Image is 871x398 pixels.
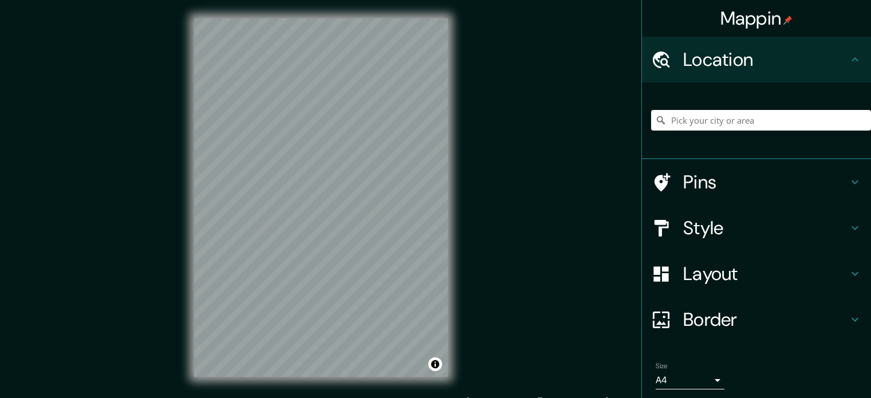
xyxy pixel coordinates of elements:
h4: Border [683,308,848,331]
canvas: Map [194,18,448,377]
button: Toggle attribution [428,357,442,371]
div: Border [642,297,871,342]
h4: Layout [683,262,848,285]
div: Pins [642,159,871,205]
div: Layout [642,251,871,297]
div: Style [642,205,871,251]
h4: Style [683,216,848,239]
div: Location [642,37,871,82]
h4: Location [683,48,848,71]
img: pin-icon.png [783,15,793,25]
input: Pick your city or area [651,110,871,131]
div: A4 [656,371,724,389]
h4: Pins [683,171,848,194]
h4: Mappin [720,7,793,30]
label: Size [656,361,668,371]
